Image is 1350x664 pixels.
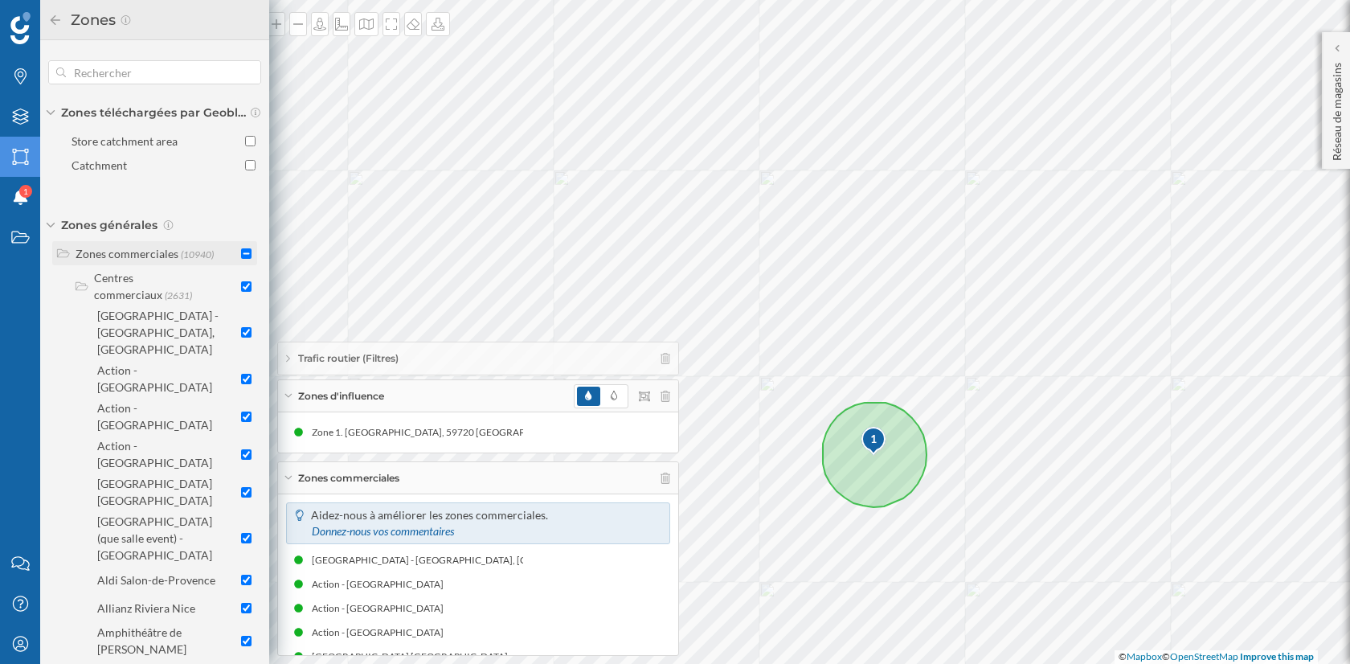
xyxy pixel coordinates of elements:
[61,105,246,121] span: Zones téléchargées par GeoblinkRetail
[72,134,178,148] div: Store catchment area
[861,431,887,447] div: 1
[1240,650,1314,662] a: Improve this map
[1329,56,1345,161] p: Réseau de magasins
[72,158,127,172] div: Catchment
[61,217,157,233] span: Zones générales
[34,11,92,26] span: Support
[97,477,212,507] div: [GEOGRAPHIC_DATA] [GEOGRAPHIC_DATA]
[245,160,256,170] input: Catchment
[1170,650,1238,662] a: OpenStreetMap
[63,7,120,33] h2: Zones
[298,389,384,404] span: Zones d'influence
[312,576,452,592] div: Action - [GEOGRAPHIC_DATA]
[94,271,162,301] div: Centres commerciaux
[97,573,215,587] div: Aldi Salon-de-Provence
[181,248,214,260] span: (10940)
[97,625,186,656] div: Amphithéâtre de [PERSON_NAME]
[312,600,452,617] div: Action - [GEOGRAPHIC_DATA]
[312,552,622,568] div: [GEOGRAPHIC_DATA] - [GEOGRAPHIC_DATA], [GEOGRAPHIC_DATA]
[298,471,399,486] span: Zones commerciales
[312,625,452,641] div: Action - [GEOGRAPHIC_DATA]
[1127,650,1162,662] a: Mapbox
[312,524,454,539] div: Donnez-nous vos commentaires
[97,401,212,432] div: Action - [GEOGRAPHIC_DATA]
[97,601,195,615] div: Allianz Riviera Nice
[861,426,888,457] img: pois-map-marker.svg
[97,363,212,394] div: Action - [GEOGRAPHIC_DATA]
[298,351,399,366] span: Trafic routier (Filtres)
[97,439,212,469] div: Action - [GEOGRAPHIC_DATA]
[311,507,662,539] p: Aidez-nous à améliorer les zones commerciales.
[23,183,28,199] span: 1
[1115,650,1318,664] div: © ©
[10,12,31,44] img: Logo Geoblink
[97,514,212,562] div: [GEOGRAPHIC_DATA] (que salle event) - [GEOGRAPHIC_DATA]
[861,426,885,455] div: 1
[97,309,219,356] div: [GEOGRAPHIC_DATA] - [GEOGRAPHIC_DATA], [GEOGRAPHIC_DATA]
[245,136,256,146] input: Store catchment area
[76,247,178,260] div: Zones commerciales
[165,289,192,301] span: (2631)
